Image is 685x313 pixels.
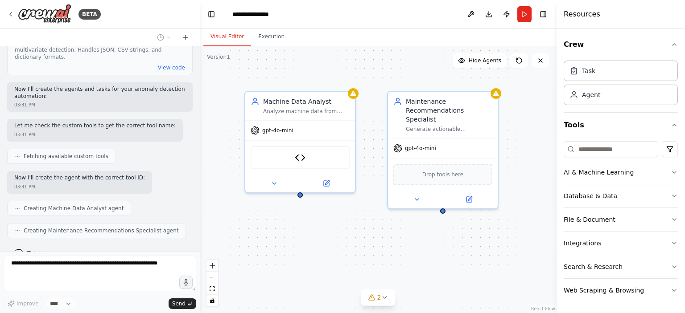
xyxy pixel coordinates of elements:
[295,152,305,163] img: Machine Data Anomaly Detector
[17,300,38,307] span: Improve
[78,9,101,20] div: BETA
[206,260,218,306] div: React Flow controls
[406,126,492,133] div: Generate actionable maintenance recommendations and prioritized intervention strategies based on ...
[405,145,436,152] span: gpt-4o-mini
[564,208,678,231] button: File & Document
[406,97,492,124] div: Maintenance Recommendations Specialist
[169,298,196,309] button: Send
[564,184,678,207] button: Database & Data
[387,91,499,209] div: Maintenance Recommendations SpecialistGenerate actionable maintenance recommendations and priorit...
[564,279,678,302] button: Web Scraping & Browsing
[564,9,600,20] h4: Resources
[24,205,124,212] span: Creating Machine Data Analyst agent
[15,32,185,61] div: Comprehensive anomaly detection tool for machine data using statistical methods (Z-score, IQR), t...
[564,57,678,112] div: Crew
[14,175,145,182] p: Now I'll create the agent with the correct tool ID:
[444,194,494,205] button: Open in side panel
[14,102,186,108] div: 03:31 PM
[564,161,678,184] button: AI & Machine Learning
[232,10,277,19] nav: breadcrumb
[564,113,678,138] button: Tools
[178,32,193,43] button: Start a new chat
[153,32,175,43] button: Switch to previous chat
[4,298,42,309] button: Improve
[206,272,218,283] button: zoom out
[203,28,251,46] button: Visual Editor
[158,64,185,71] button: View code
[301,178,351,189] button: Open in side panel
[422,170,464,179] span: Drop tools here
[251,28,292,46] button: Execution
[206,295,218,306] button: toggle interactivity
[531,306,555,311] a: React Flow attribution
[205,8,218,20] button: Hide left sidebar
[206,283,218,295] button: fit view
[24,227,178,234] span: Creating Maintenance Recommendations Specialist agent
[14,131,176,138] div: 03:31 PM
[14,122,176,130] p: Let me check the custom tools to get the correct tool name:
[172,300,186,307] span: Send
[564,32,678,57] button: Crew
[27,250,55,257] span: Thinking...
[206,260,218,272] button: zoom in
[14,86,186,100] p: Now I'll create the agents and tasks for your anomaly detection automation:
[453,53,507,68] button: Hide Agents
[361,289,396,306] button: 2
[377,293,381,302] span: 2
[582,90,600,99] div: Agent
[469,57,501,64] span: Hide Agents
[564,232,678,255] button: Integrations
[263,108,350,115] div: Analyze machine data from {data_source} to detect anomalies and patterns that could indicate equi...
[18,4,71,24] img: Logo
[564,138,678,309] div: Tools
[179,276,193,289] button: Click to speak your automation idea
[244,91,356,193] div: Machine Data AnalystAnalyze machine data from {data_source} to detect anomalies and patterns that...
[14,183,145,190] div: 03:31 PM
[564,255,678,278] button: Search & Research
[537,8,549,20] button: Hide right sidebar
[263,97,350,106] div: Machine Data Analyst
[24,153,108,160] span: Fetching available custom tools
[262,127,293,134] span: gpt-4o-mini
[207,53,230,61] div: Version 1
[582,66,595,75] div: Task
